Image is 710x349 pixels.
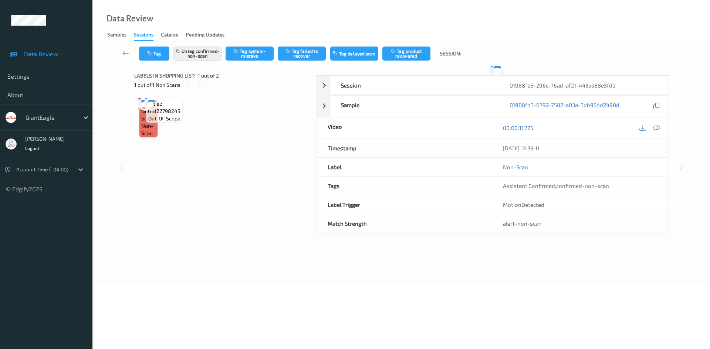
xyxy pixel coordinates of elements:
div: Tags [317,177,492,195]
a: Samples [107,30,134,40]
span: Label: Non-Scan [141,100,155,122]
div: Sample [330,96,499,117]
div: Timestamp [317,139,492,157]
div: Session [330,76,499,95]
button: Tag system-mistake [226,47,274,61]
div: MotionDetected [492,195,667,214]
div: alert-non-scan [503,220,656,227]
div: Match Strength [317,214,492,233]
div: Data Review [106,15,153,22]
span: Labels in shopping list: [134,72,195,79]
div: [DATE] 12:39:11 [503,144,656,152]
span: out-of-scope [148,115,180,122]
div: Session01988fb3-296c-76ad-af21-443aa88e5fd9 [316,76,668,95]
button: Tag [139,47,169,61]
div: Label [317,158,492,176]
div: Sessions [134,31,153,41]
a: 00:00:11.725 [503,124,533,131]
div: Pending Updates [186,31,224,40]
div: Samples [107,31,126,40]
span: 1 out of 2 [198,72,219,79]
span: non-scan [141,122,155,137]
button: Tag product recovered [382,47,430,61]
span: Session: [440,50,461,57]
a: Catalog [161,30,186,40]
button: Tag failed to recover [278,47,326,61]
div: Label Trigger [317,195,492,214]
button: Untag confirmed-non-scan [173,47,222,61]
a: Pending Updates [186,30,232,40]
span: confirmed-non-scan [556,182,609,189]
div: Catalog [161,31,178,40]
div: 01988fb3-296c-76ad-af21-443aa88e5fd9 [498,76,667,95]
div: Video [317,117,492,138]
a: Non-Scan [503,163,528,171]
button: Tag delayed scan [330,47,378,61]
span: Assistant Confirmed [503,182,555,189]
a: 01988fb3-6792-7582-a03a-3db95bd2498d [510,101,619,111]
div: Sample01988fb3-6792-7582-a03a-3db95bd2498d [316,95,668,117]
div: 1 out of 1 Non Scans [134,80,311,89]
a: Sessions [134,30,161,41]
span: , [503,182,609,189]
span: Label: 01822798245 [148,100,180,115]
